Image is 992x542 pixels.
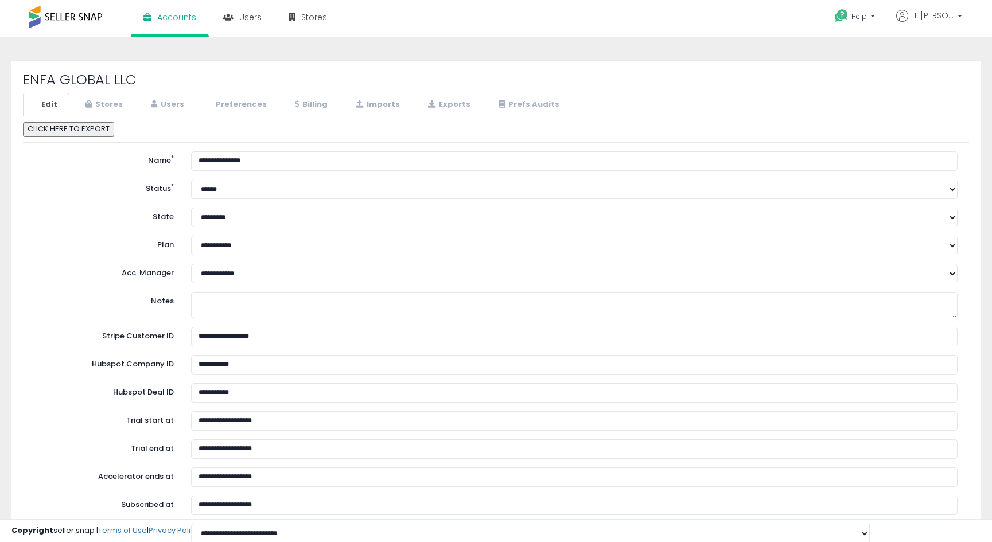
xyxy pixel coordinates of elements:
label: Plan [26,236,182,251]
label: Status [26,180,182,194]
label: Subscribed at [26,496,182,510]
label: Stripe Customer ID [26,327,182,342]
span: Accounts [157,11,196,23]
span: Stores [301,11,327,23]
label: Acc. Manager [26,264,182,279]
a: Billing [280,93,340,116]
span: Hi [PERSON_NAME] [911,10,954,21]
button: CLICK HERE TO EXPORT [23,122,114,137]
span: Users [239,11,262,23]
label: Notes [26,292,182,307]
a: Preferences [197,93,279,116]
a: Users [136,93,196,116]
i: Get Help [834,9,849,23]
a: Imports [341,93,412,116]
a: Exports [413,93,483,116]
span: Help [851,11,867,21]
a: Stores [71,93,135,116]
a: Hi [PERSON_NAME] [896,10,962,36]
a: Terms of Use [98,525,147,536]
label: Trial end at [26,439,182,454]
label: Hubspot Company ID [26,355,182,370]
strong: Copyright [11,525,53,536]
label: Trial start at [26,411,182,426]
a: Privacy Policy [149,525,199,536]
h2: ENFA GLOBAL LLC [23,72,969,87]
label: State [26,208,182,223]
a: Edit [23,93,69,116]
a: Prefs Audits [484,93,571,116]
label: Name [26,151,182,166]
label: Accelerator ends at [26,467,182,482]
label: Hubspot Deal ID [26,383,182,398]
div: seller snap | | [11,525,199,536]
